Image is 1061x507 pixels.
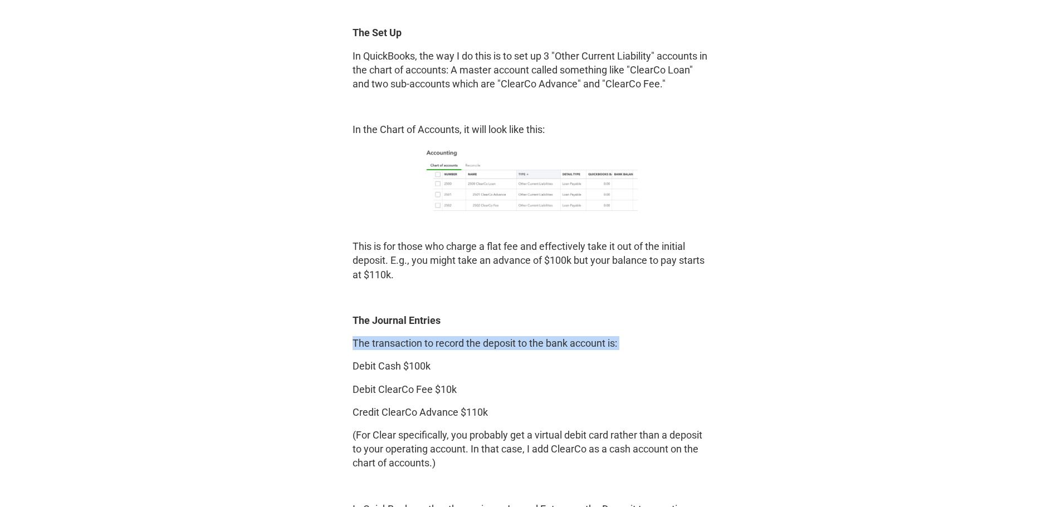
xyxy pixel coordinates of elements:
p: In the Chart of Accounts, it will look like this: [353,122,709,136]
p: ‍ [353,100,709,114]
p: ‍ [353,291,709,304]
p: ‍ [353,216,709,230]
p: (For Clear specifically, you probably get a virtual debit card rather than a deposit to your oper... [353,428,709,470]
p: Debit ClearCo Fee $10k [353,382,709,396]
p: The transaction to record the deposit to the bank account is: [353,336,709,350]
p: Credit ClearCo Advance $110k [353,405,709,419]
p: ‍ [353,479,709,493]
p: This is for those who charge a flat fee and effectively take it out of the initial deposit. E.g.,... [353,239,709,282]
p: ‍ [353,3,709,17]
strong: The Journal Entries [353,314,441,326]
p: In QuickBooks, the way I do this is to set up 3 "Other Current Liability" accounts in the chart o... [353,49,709,91]
p: Debit Cash $100k [353,359,709,373]
strong: The Set Up [353,27,402,38]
